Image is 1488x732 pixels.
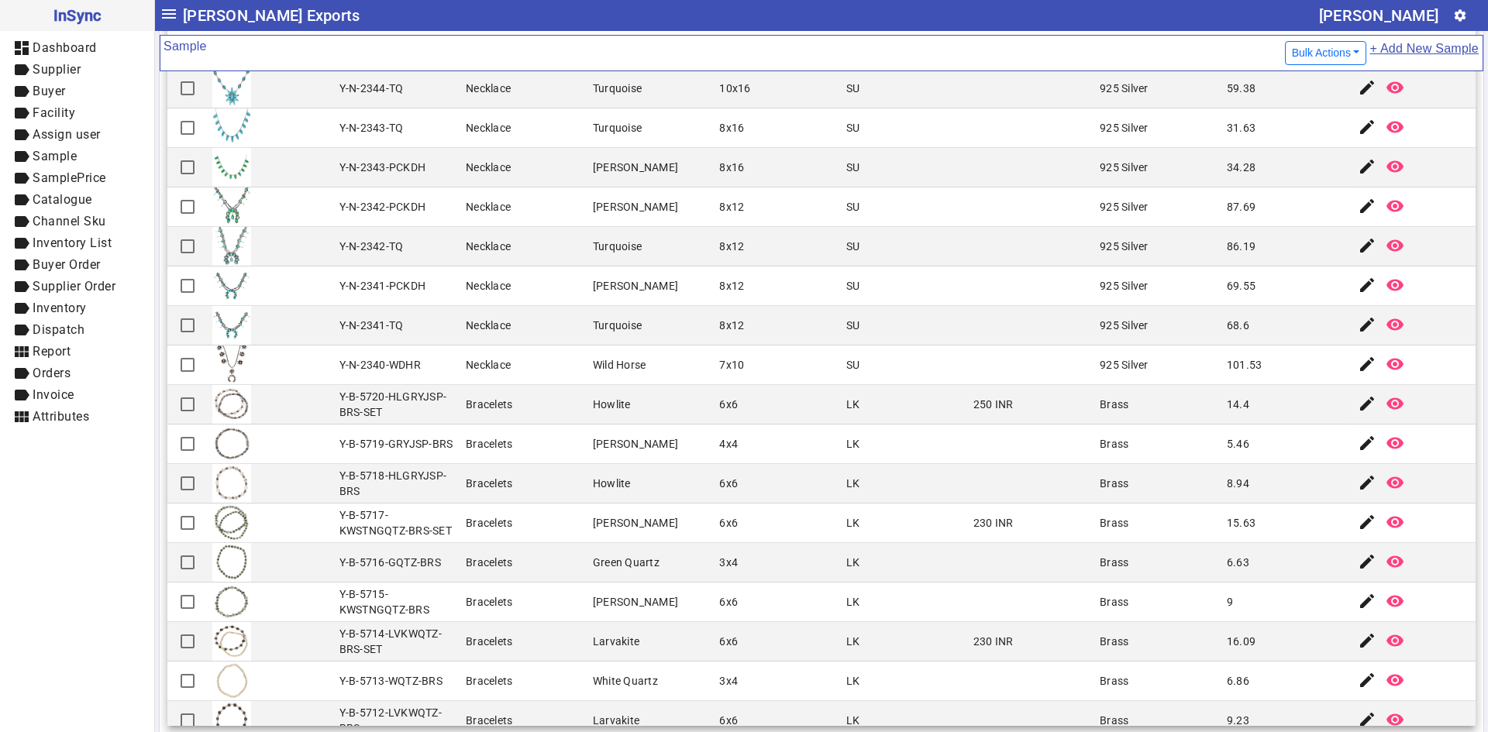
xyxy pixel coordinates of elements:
[33,366,71,380] span: Orders
[466,278,511,294] div: Necklace
[593,81,642,96] div: Turquoise
[719,318,744,333] div: 8x12
[973,634,1014,649] div: 230 INR
[33,235,112,250] span: Inventory List
[1386,552,1404,571] mat-icon: remove_red_eye
[339,586,457,617] div: Y-B-5715-KWSTNGQTZ-BRS
[1227,515,1255,531] div: 15.63
[719,160,744,175] div: 8x16
[1100,713,1128,728] div: Brass
[12,256,31,274] mat-icon: label
[339,357,421,373] div: Y-N-2340-WDHR
[719,594,738,610] div: 6x6
[1358,671,1376,689] mat-icon: edit
[466,397,512,412] div: Bracelets
[12,104,31,122] mat-icon: label
[212,662,251,700] img: 2a46006c-23a7-430c-a4c9-eee71dbbb931
[212,385,251,424] img: 65d3b069-250e-4656-bddb-ff1517d91940
[846,673,860,689] div: LK
[593,436,678,452] div: [PERSON_NAME]
[339,318,404,333] div: Y-N-2341-TQ
[1358,315,1376,334] mat-icon: edit
[593,713,639,728] div: Larvakite
[1358,276,1376,294] mat-icon: edit
[1386,710,1404,729] mat-icon: remove_red_eye
[1358,592,1376,610] mat-icon: edit
[719,673,738,689] div: 3x4
[719,199,744,215] div: 8x12
[1386,592,1404,610] mat-icon: remove_red_eye
[593,239,642,254] div: Turquoise
[1227,160,1255,175] div: 34.28
[339,389,457,420] div: Y-B-5720-HLGRYJSP-BRS-SET
[1100,239,1149,254] div: 925 Silver
[212,306,251,345] img: 5ec5f69e-0592-4792-8574-1bf2d9f53126
[1100,81,1149,96] div: 925 Silver
[1358,236,1376,255] mat-icon: edit
[466,81,511,96] div: Necklace
[1386,513,1404,531] mat-icon: remove_red_eye
[1358,197,1376,215] mat-icon: edit
[719,476,738,491] div: 6x6
[1100,397,1128,412] div: Brass
[846,81,860,96] div: SU
[1386,315,1404,334] mat-icon: remove_red_eye
[212,503,251,542] img: 4a7b07df-7874-4934-90d4-67e91dc48546
[1100,436,1128,452] div: Brass
[1227,673,1249,689] div: 6.86
[1386,473,1404,492] mat-icon: remove_red_eye
[212,227,251,266] img: 07bef271-27db-4301-9da6-77ec9369a7d3
[593,199,678,215] div: [PERSON_NAME]
[212,424,251,463] img: 210de55a-6af4-49fe-861d-18caef6475db
[593,397,631,412] div: Howlite
[846,120,860,136] div: SU
[33,387,74,402] span: Invoice
[593,634,639,649] div: Larvakite
[1386,197,1404,215] mat-icon: remove_red_eye
[12,234,31,253] mat-icon: label
[1358,552,1376,571] mat-icon: edit
[12,386,31,404] mat-icon: label
[1358,434,1376,452] mat-icon: edit
[33,301,87,315] span: Inventory
[593,120,642,136] div: Turquoise
[1227,318,1249,333] div: 68.6
[339,278,426,294] div: Y-N-2341-PCKDH
[846,634,860,649] div: LK
[339,160,426,175] div: Y-N-2343-PCKDH
[183,3,360,28] span: [PERSON_NAME] Exports
[719,81,750,96] div: 10x16
[1227,476,1249,491] div: 8.94
[12,407,31,426] mat-icon: view_module
[12,191,31,209] mat-icon: label
[12,342,31,361] mat-icon: view_module
[466,555,512,570] div: Bracelets
[33,127,101,142] span: Assign user
[1227,199,1255,215] div: 87.69
[719,120,744,136] div: 8x16
[1369,39,1479,67] a: + Add New Sample
[846,476,860,491] div: LK
[719,239,744,254] div: 8x12
[1386,394,1404,413] mat-icon: remove_red_eye
[1386,236,1404,255] mat-icon: remove_red_eye
[33,170,106,185] span: SamplePrice
[1358,394,1376,413] mat-icon: edit
[33,257,101,272] span: Buyer Order
[1386,276,1404,294] mat-icon: remove_red_eye
[1453,9,1467,22] mat-icon: settings
[160,5,178,23] mat-icon: menu
[212,583,251,621] img: a295ca4a-8f17-4e60-b567-16b306997aa5
[1100,634,1128,649] div: Brass
[719,278,744,294] div: 8x12
[339,199,426,215] div: Y-N-2342-PCKDH
[339,436,453,452] div: Y-B-5719-GRYJSP-BRS
[339,507,457,538] div: Y-B-5717-KWSTNGQTZ-BRS-SET
[466,436,512,452] div: Bracelets
[12,39,31,57] mat-icon: dashboard
[1100,199,1149,215] div: 925 Silver
[1358,157,1376,176] mat-icon: edit
[593,318,642,333] div: Turquoise
[33,279,115,294] span: Supplier Order
[12,82,31,101] mat-icon: label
